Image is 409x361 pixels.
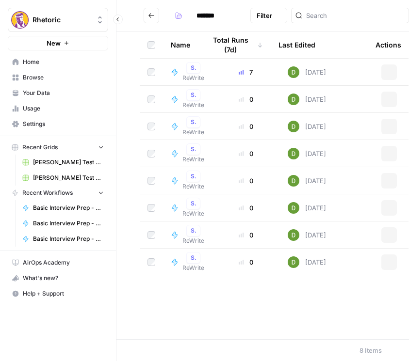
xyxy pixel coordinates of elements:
a: Rewrite ReductionStudio 2.0ReWrite [171,62,204,82]
span: ReWrite [182,128,204,137]
img: 9imwbg9onax47rbj8p24uegffqjq [288,94,299,105]
span: ReWrite [182,264,204,272]
div: [DATE] [288,202,326,214]
button: Recent Grids [8,140,108,155]
span: Studio 2.0 [191,91,196,99]
span: Basic Interview Prep - Question Creator [33,219,104,228]
div: 0 [220,230,272,240]
div: [DATE] [288,229,326,241]
a: [PERSON_NAME] Test Workflow - Copilot Example Grid [18,155,108,170]
div: 0 [220,257,272,267]
button: Go back [144,8,159,23]
span: Your Data [23,89,104,97]
span: Studio 2.0 [191,118,196,126]
span: Usage [23,104,104,113]
a: Tone Regenerate with FeedbackStudio 2.0ReWrite [171,252,204,272]
button: Workspace: Rhetoric [8,8,108,32]
span: Studio 2.0 [191,63,196,72]
div: [DATE] [288,94,326,105]
button: New [8,36,108,50]
img: 9imwbg9onax47rbj8p24uegffqjq [288,202,299,214]
span: Basic Interview Prep - Grading [33,235,104,243]
div: 0 [220,122,272,131]
a: Sentiment RewriteStudio 2.0ReWrite [171,171,204,191]
a: Sentiment Regenerate with FeedbackStudio 2.0ReWrite [171,89,204,110]
div: [DATE] [288,256,326,268]
div: 7 [220,67,272,77]
span: Browse [23,73,104,82]
div: Name [171,31,190,58]
span: Settings [23,120,104,128]
div: [DATE] [288,121,326,132]
div: Last Edited [278,31,315,58]
a: Rewrite Reduction Regenerate with FeedbackStudio 2.0ReWrite [171,143,204,164]
img: 9imwbg9onax47rbj8p24uegffqjq [288,148,299,159]
img: 9imwbg9onax47rbj8p24uegffqjq [288,121,299,132]
span: Help + Support [23,289,104,298]
div: [DATE] [288,66,326,78]
span: Studio 2.0 [191,226,196,235]
span: [PERSON_NAME] Test Workflow - SERP Overview Grid [33,173,104,182]
a: [PERSON_NAME] Test Workflow - SERP Overview Grid [18,170,108,186]
span: Recent Grids [22,143,58,152]
span: Filter [257,11,272,20]
span: Studio 2.0 [191,145,196,154]
span: [PERSON_NAME] Test Workflow - Copilot Example Grid [33,158,104,167]
img: 9imwbg9onax47rbj8p24uegffqjq [288,175,299,187]
button: Help + Support [8,286,108,301]
img: Rhetoric Logo [11,11,29,29]
span: Rhetoric [33,15,91,25]
span: ReWrite [182,74,204,82]
img: 9imwbg9onax47rbj8p24uegffqjq [288,229,299,241]
a: Jurisprudence RewriteStudio 2.0ReWrite [171,198,204,218]
img: 9imwbg9onax47rbj8p24uegffqjq [288,66,299,78]
span: AirOps Academy [23,258,104,267]
span: New [47,38,61,48]
a: Browse [8,70,108,85]
span: ReWrite [182,101,204,110]
img: 9imwbg9onax47rbj8p24uegffqjq [288,256,299,268]
div: Actions [376,31,401,58]
div: [DATE] [288,148,326,159]
button: Filter [250,8,287,23]
button: Recent Workflows [8,186,108,200]
span: Studio 2.0 [191,199,196,208]
span: ReWrite [182,209,204,218]
div: 0 [220,203,272,213]
a: Settings [8,116,108,132]
span: Recent Workflows [22,188,73,197]
span: Studio 2.0 [191,172,196,181]
div: What's new? [8,271,108,285]
input: Search [306,11,405,20]
span: Home [23,58,104,66]
span: Basic Interview Prep - Question Creator [33,204,104,212]
a: Basic Interview Prep - Grading [18,231,108,247]
a: Your Data [8,85,108,101]
a: Home [8,54,108,70]
div: 8 Items [360,345,382,355]
span: Studio 2.0 [191,253,196,262]
a: AirOps Academy [8,255,108,270]
span: ReWrite [182,236,204,245]
a: Tone RewriteStudio 2.0ReWrite [171,225,204,245]
div: 0 [220,176,272,186]
div: 0 [220,94,272,104]
span: ReWrite [182,155,204,164]
span: ReWrite [182,182,204,191]
div: 0 [220,149,272,158]
a: Usage [8,101,108,116]
div: [DATE] [288,175,326,187]
div: Total Runs (7d) [206,31,263,58]
a: Jurisprudence Regenerate with FeedbackStudio 2.0ReWrite [171,116,204,137]
a: Basic Interview Prep - Question Creator [18,200,108,216]
button: What's new? [8,270,108,286]
a: Basic Interview Prep - Question Creator [18,216,108,231]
